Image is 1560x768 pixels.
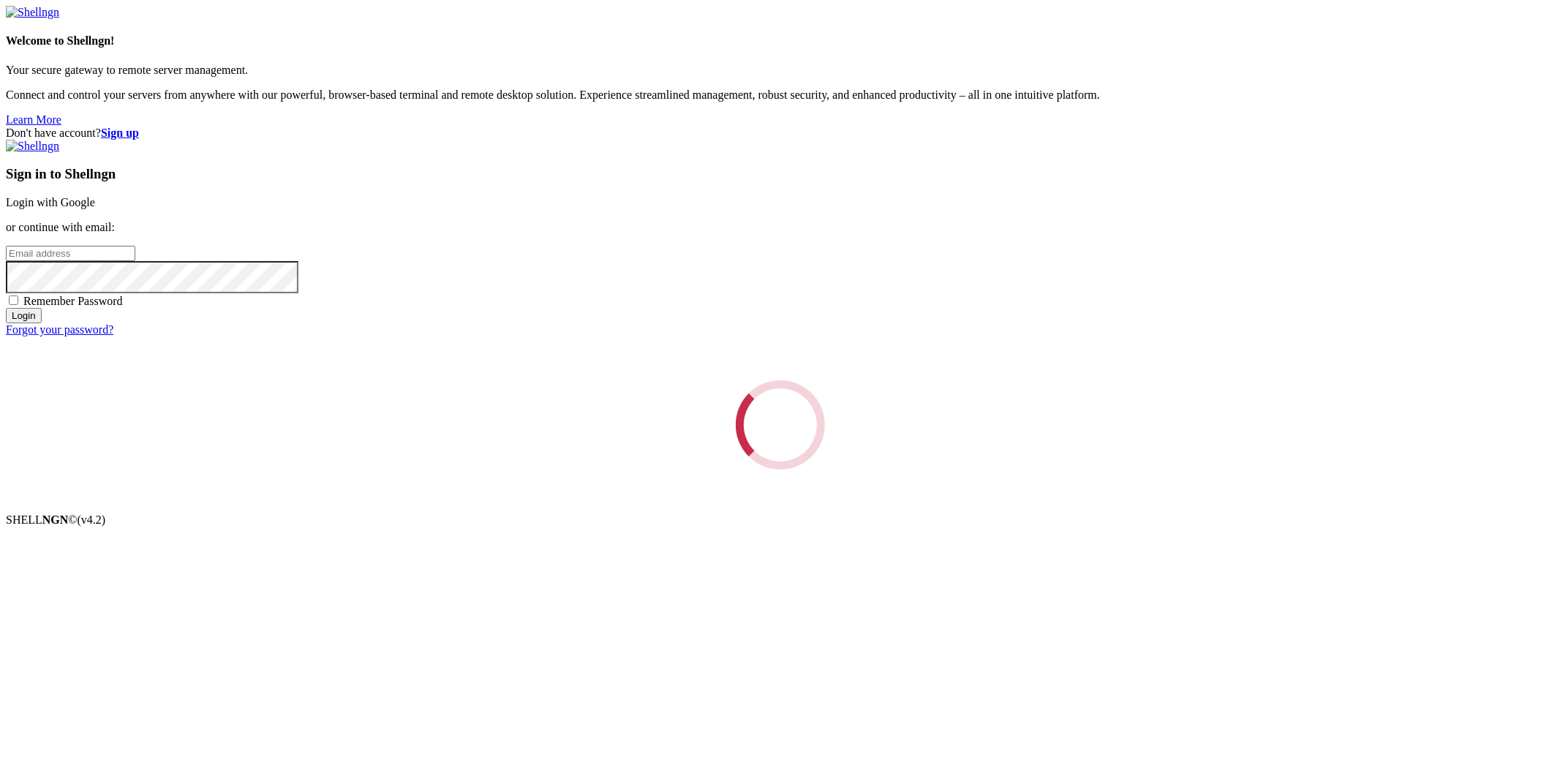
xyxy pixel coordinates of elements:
a: Sign up [101,127,139,139]
img: Shellngn [6,140,59,153]
p: Your secure gateway to remote server management. [6,64,1554,77]
input: Email address [6,246,135,261]
img: Shellngn [6,6,59,19]
span: 4.2.0 [78,513,106,526]
p: Connect and control your servers from anywhere with our powerful, browser-based terminal and remo... [6,89,1554,102]
h3: Sign in to Shellngn [6,166,1554,182]
a: Learn More [6,113,61,126]
a: Forgot your password? [6,323,113,336]
span: Remember Password [23,295,123,307]
div: Loading... [717,362,843,488]
input: Remember Password [9,295,18,305]
div: Don't have account? [6,127,1554,140]
a: Login with Google [6,196,95,208]
input: Login [6,308,42,323]
p: or continue with email: [6,221,1554,234]
span: SHELL © [6,513,105,526]
h4: Welcome to Shellngn! [6,34,1554,48]
b: NGN [42,513,69,526]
